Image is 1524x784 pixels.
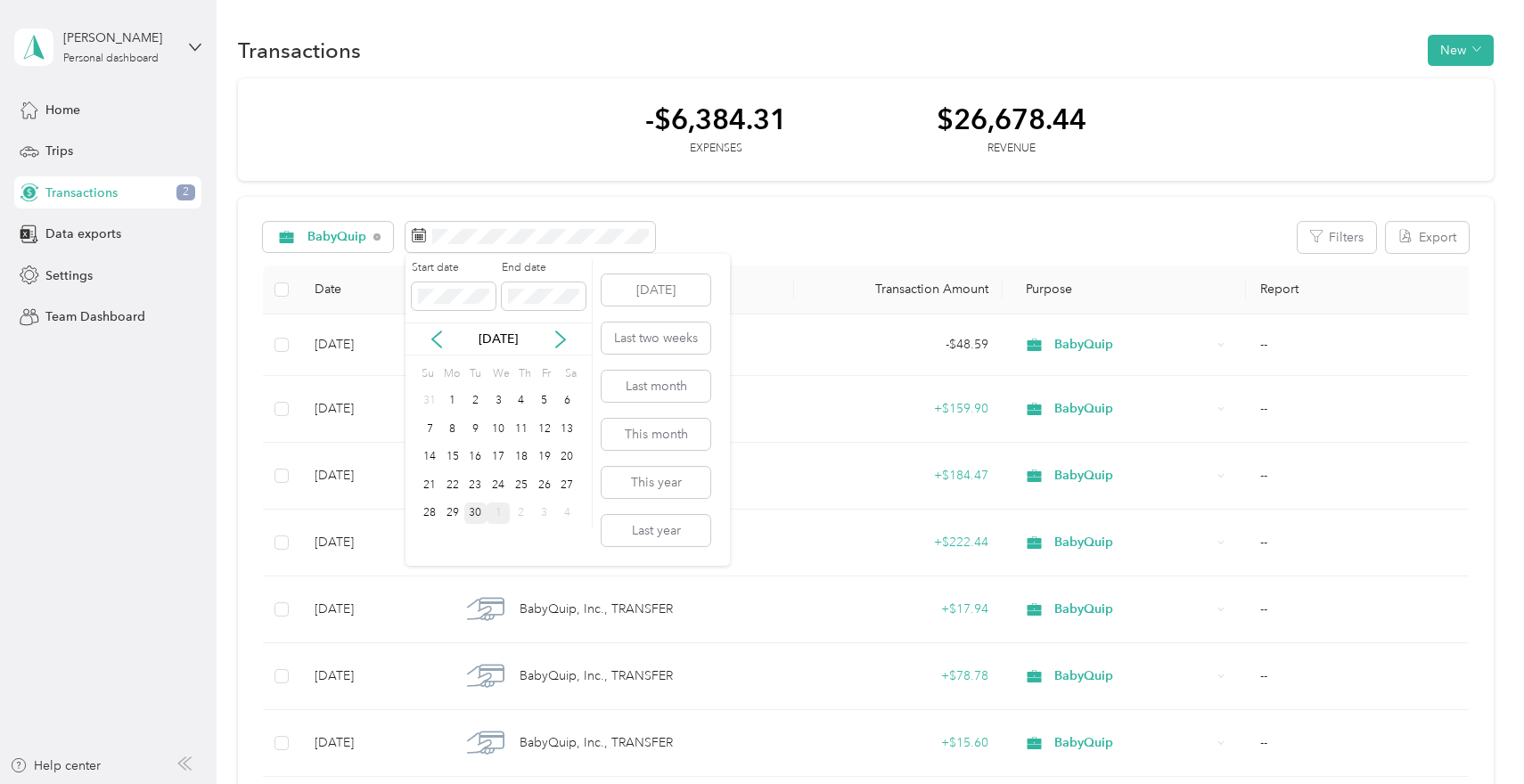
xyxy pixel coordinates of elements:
[418,390,441,412] div: 31
[1246,510,1478,576] td: --
[467,657,504,695] img: BabyQuip, Inc., TRANSFER
[300,376,447,443] td: [DATE]
[464,418,488,440] div: 9
[300,643,447,710] td: [DATE]
[45,307,145,326] span: Team Dashboard
[1424,684,1524,784] iframe: Everlance-gr Chat Button Frame
[487,390,510,412] div: 3
[300,265,447,314] th: Date
[464,446,488,469] div: 16
[418,502,441,525] div: 28
[441,390,464,412] div: 1
[520,733,673,753] span: BabyQuip, Inc., TRANSFER
[516,362,533,387] div: Th
[808,733,988,753] div: + $15.60
[1246,314,1478,376] td: --
[45,101,80,119] span: Home
[561,362,578,387] div: Sa
[556,502,579,525] div: 4
[1054,399,1211,419] span: BabyQuip
[556,390,579,412] div: 6
[176,184,195,200] span: 2
[489,362,510,387] div: We
[464,474,488,496] div: 23
[441,474,464,496] div: 22
[45,142,73,160] span: Trips
[602,274,710,306] button: [DATE]
[1386,222,1469,253] button: Export
[1246,643,1478,710] td: --
[937,103,1086,135] div: $26,678.44
[467,724,504,762] img: BabyQuip, Inc., TRANSFER
[487,474,510,496] div: 24
[808,600,988,619] div: + $17.94
[1054,666,1211,686] span: BabyQuip
[412,260,496,276] label: Start date
[1246,576,1478,643] td: --
[510,474,533,496] div: 25
[520,600,673,619] span: BabyQuip, Inc., TRANSFER
[441,418,464,440] div: 8
[45,266,93,285] span: Settings
[466,362,483,387] div: Tu
[45,225,121,243] span: Data exports
[1054,466,1211,486] span: BabyQuip
[487,418,510,440] div: 10
[1054,600,1211,619] span: BabyQuip
[808,466,988,486] div: + $184.47
[520,666,673,686] span: BabyQuip, Inc., TRANSFER
[1054,533,1211,552] span: BabyQuip
[418,362,435,387] div: Su
[441,502,464,525] div: 29
[1246,710,1478,777] td: --
[300,576,447,643] td: [DATE]
[533,474,556,496] div: 26
[238,41,361,60] h1: Transactions
[441,446,464,469] div: 15
[467,591,504,628] img: BabyQuip, Inc., TRANSFER
[1054,335,1211,355] span: BabyQuip
[510,502,533,525] div: 2
[464,502,488,525] div: 30
[63,53,159,64] div: Personal dashboard
[602,467,710,498] button: This year
[487,502,510,525] div: 1
[808,399,988,419] div: + $159.90
[808,335,988,355] div: - $48.59
[645,141,787,157] div: Expenses
[533,390,556,412] div: 5
[418,474,441,496] div: 21
[602,323,710,354] button: Last two weeks
[556,474,579,496] div: 27
[602,419,710,450] button: This month
[937,141,1086,157] div: Revenue
[45,184,118,202] span: Transactions
[300,314,447,376] td: [DATE]
[533,502,556,525] div: 3
[510,390,533,412] div: 4
[502,260,586,276] label: End date
[10,756,101,775] button: Help center
[645,103,787,135] div: -$6,384.31
[510,418,533,440] div: 11
[1428,35,1494,66] button: New
[1054,733,1211,753] span: BabyQuip
[808,666,988,686] div: + $78.78
[556,446,579,469] div: 20
[602,515,710,546] button: Last year
[533,446,556,469] div: 19
[510,446,533,469] div: 18
[418,446,441,469] div: 14
[464,390,488,412] div: 2
[300,510,447,576] td: [DATE]
[418,418,441,440] div: 7
[1017,282,1073,297] span: Purpose
[441,362,461,387] div: Mo
[556,418,579,440] div: 13
[300,710,447,777] td: [DATE]
[63,29,175,47] div: [PERSON_NAME]
[794,265,1003,314] th: Transaction Amount
[602,371,710,402] button: Last month
[1246,376,1478,443] td: --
